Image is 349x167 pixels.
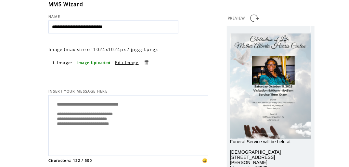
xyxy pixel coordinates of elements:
[52,60,56,65] span: 1.
[57,60,73,66] span: Image:
[143,59,149,66] a: Delete this item
[77,60,111,65] span: Image Uploaded
[48,1,83,8] span: MMS Wizard
[115,60,138,65] a: Edit Image
[228,16,245,20] span: PREVIEW
[48,158,92,163] span: Characters: 122 / 500
[48,14,60,19] span: NAME
[202,158,208,163] span: 😀
[48,89,108,94] span: INSERT YOUR MESSAGE HERE
[48,46,159,52] span: Image (max size of 1024x1024px / jpg,gif,png):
